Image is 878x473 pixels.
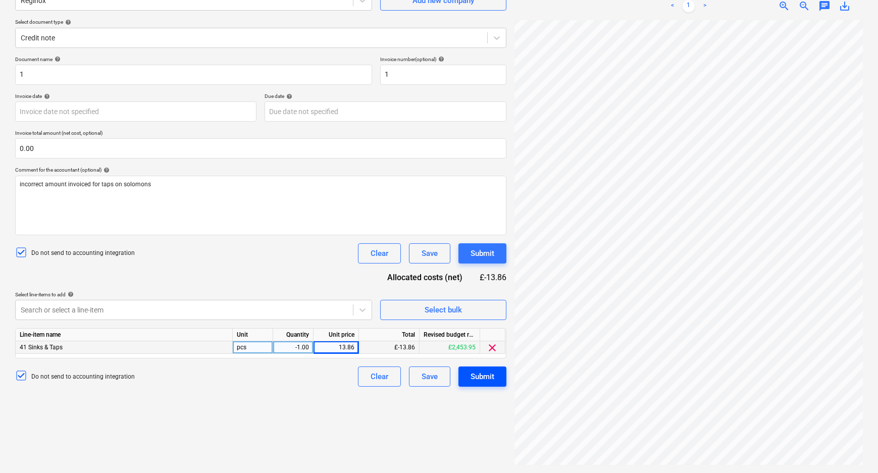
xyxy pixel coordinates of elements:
[31,249,135,257] p: Do not send to accounting integration
[375,272,479,283] div: Allocated costs (net)
[358,243,401,264] button: Clear
[371,247,388,260] div: Clear
[101,167,110,173] span: help
[15,138,506,159] input: Invoice total amount (net cost, optional)
[371,370,388,383] div: Clear
[53,56,61,62] span: help
[20,181,151,188] span: incorrect amount invoiced for taps on solomons
[233,329,273,341] div: Unit
[318,341,354,354] div: 13.86
[380,56,506,63] div: Invoice number (optional)
[436,56,444,62] span: help
[458,366,506,387] button: Submit
[471,247,494,260] div: Submit
[31,373,135,381] p: Do not send to accounting integration
[63,19,71,25] span: help
[66,291,74,297] span: help
[15,93,256,99] div: Invoice date
[265,101,506,122] input: Due date not specified
[233,341,273,354] div: pcs
[16,329,233,341] div: Line-item name
[420,341,480,354] div: £2,453.95
[409,243,450,264] button: Save
[420,329,480,341] div: Revised budget remaining
[15,56,372,63] div: Document name
[20,344,63,351] span: 41 Sinks & Taps
[380,65,506,85] input: Invoice number
[471,370,494,383] div: Submit
[15,19,506,25] div: Select document type
[380,300,506,320] button: Select bulk
[422,247,438,260] div: Save
[314,329,359,341] div: Unit price
[15,130,506,138] p: Invoice total amount (net cost, optional)
[277,341,309,354] div: -1.00
[828,425,878,473] iframe: Chat Widget
[284,93,292,99] span: help
[487,342,499,354] span: clear
[358,366,401,387] button: Clear
[15,291,372,298] div: Select line-items to add
[15,167,506,173] div: Comment for the accountant (optional)
[359,341,420,354] div: £-13.86
[409,366,450,387] button: Save
[15,101,256,122] input: Invoice date not specified
[42,93,50,99] span: help
[273,329,314,341] div: Quantity
[458,243,506,264] button: Submit
[15,65,372,85] input: Document name
[425,303,462,317] div: Select bulk
[422,370,438,383] div: Save
[479,272,506,283] div: £-13.86
[265,93,506,99] div: Due date
[359,329,420,341] div: Total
